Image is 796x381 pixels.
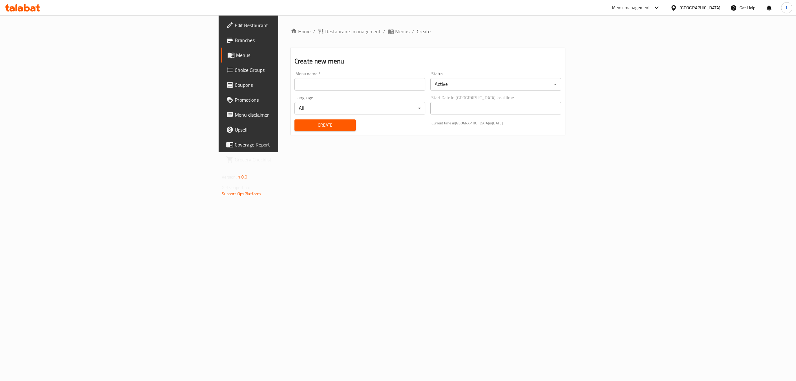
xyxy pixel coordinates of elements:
div: Menu-management [612,4,650,12]
span: Menus [236,51,347,59]
span: Coverage Report [235,141,347,148]
a: Coupons [221,77,352,92]
a: Choice Groups [221,63,352,77]
div: Active [430,78,561,91]
span: Version: [222,173,237,181]
span: Menu disclaimer [235,111,347,118]
input: Please enter Menu name [294,78,425,91]
div: All [294,102,425,114]
span: Edit Restaurant [235,21,347,29]
a: Grocery Checklist [221,152,352,167]
a: Coverage Report [221,137,352,152]
span: l [786,4,787,11]
li: / [383,28,385,35]
p: Current time in [GEOGRAPHIC_DATA] is [DATE] [432,120,561,126]
span: Promotions [235,96,347,104]
a: Support.OpsPlatform [222,190,261,198]
li: / [412,28,414,35]
span: Menus [395,28,410,35]
nav: breadcrumb [291,28,565,35]
a: Edit Restaurant [221,18,352,33]
span: Branches [235,36,347,44]
span: Coupons [235,81,347,89]
span: Grocery Checklist [235,156,347,163]
a: Promotions [221,92,352,107]
span: Create [417,28,431,35]
a: Branches [221,33,352,48]
h2: Create new menu [294,57,561,66]
a: Upsell [221,122,352,137]
span: Get support on: [222,184,250,192]
a: Menus [221,48,352,63]
span: Choice Groups [235,66,347,74]
span: Upsell [235,126,347,133]
a: Menus [388,28,410,35]
span: Create [299,121,351,129]
span: Restaurants management [325,28,381,35]
div: [GEOGRAPHIC_DATA] [679,4,720,11]
span: 1.0.0 [238,173,248,181]
button: Create [294,119,356,131]
a: Menu disclaimer [221,107,352,122]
